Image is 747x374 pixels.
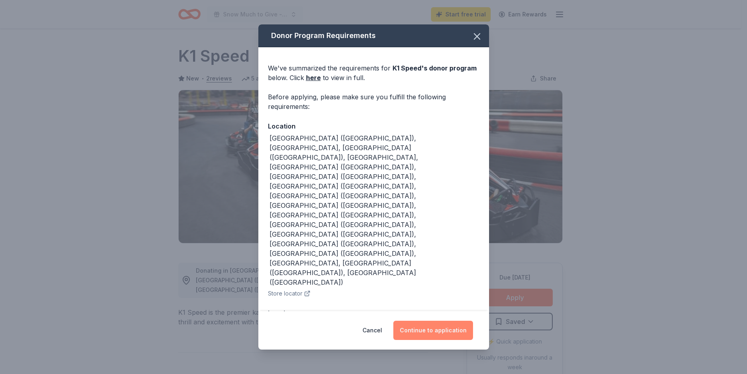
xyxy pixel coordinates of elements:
[268,308,479,318] div: Legal
[393,64,477,72] span: K1 Speed 's donor program
[268,289,310,298] button: Store locator
[268,92,479,111] div: Before applying, please make sure you fulfill the following requirements:
[268,121,479,131] div: Location
[268,63,479,82] div: We've summarized the requirements for below. Click to view in full.
[362,321,382,340] button: Cancel
[258,24,489,47] div: Donor Program Requirements
[270,133,479,287] div: [GEOGRAPHIC_DATA] ([GEOGRAPHIC_DATA]), [GEOGRAPHIC_DATA], [GEOGRAPHIC_DATA] ([GEOGRAPHIC_DATA]), ...
[393,321,473,340] button: Continue to application
[306,73,321,82] a: here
